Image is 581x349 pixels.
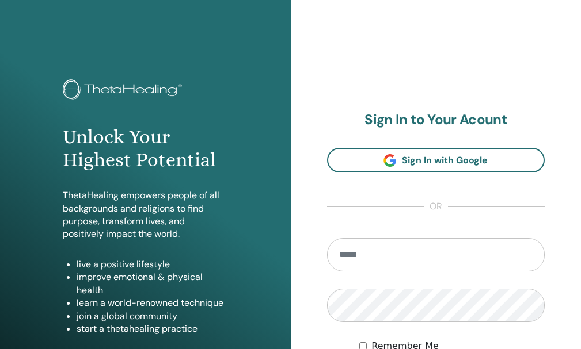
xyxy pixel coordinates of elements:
[402,154,488,166] span: Sign In with Google
[327,112,545,128] h2: Sign In to Your Acount
[77,271,227,297] li: improve emotional & physical health
[63,125,227,172] h1: Unlock Your Highest Potential
[63,189,227,241] p: ThetaHealing empowers people of all backgrounds and religions to find purpose, transform lives, a...
[77,297,227,309] li: learn a world-renowned technique
[77,323,227,335] li: start a thetahealing practice
[327,148,545,172] a: Sign In with Google
[77,310,227,323] li: join a global community
[77,258,227,271] li: live a positive lifestyle
[424,200,448,214] span: or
